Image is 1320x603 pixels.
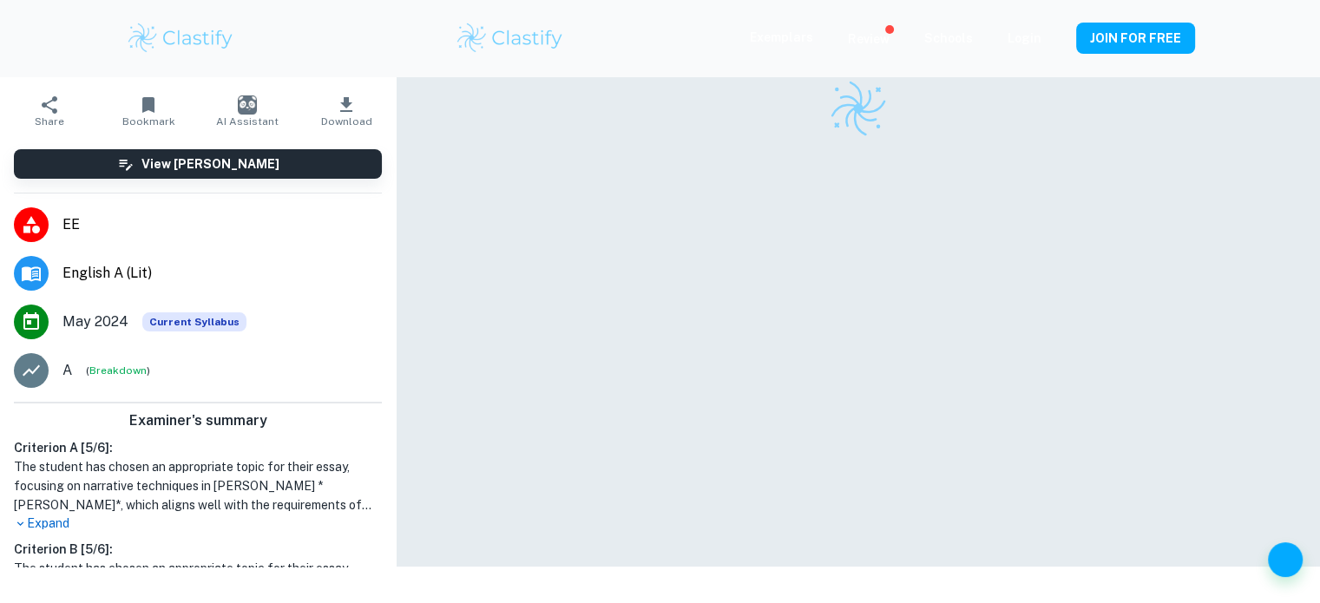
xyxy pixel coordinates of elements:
[238,95,257,115] img: AI Assistant
[126,21,236,56] img: Clastify logo
[141,154,279,174] h6: View [PERSON_NAME]
[122,115,175,128] span: Bookmark
[1008,31,1041,45] a: Login
[14,457,382,515] h1: The student has chosen an appropriate topic for their essay, focusing on narrative techniques in ...
[455,21,565,56] img: Clastify logo
[62,360,72,381] p: A
[14,540,382,559] h6: Criterion B [ 5 / 6 ]:
[1076,23,1195,54] button: JOIN FOR FREE
[7,410,389,431] h6: Examiner's summary
[86,363,150,379] span: ( )
[142,312,246,331] div: This exemplar is based on the current syllabus. Feel free to refer to it for inspiration/ideas wh...
[297,87,396,135] button: Download
[142,312,246,331] span: Current Syllabus
[89,364,147,379] button: Breakdown
[321,115,372,128] span: Download
[62,214,382,235] span: EE
[99,87,198,135] button: Bookmark
[62,263,382,284] span: English A (Lit)
[828,78,889,139] img: Clastify logo
[14,149,382,179] button: View [PERSON_NAME]
[35,115,64,128] span: Share
[62,311,128,332] span: May 2024
[750,28,813,47] p: Exemplars
[14,515,382,533] p: Expand
[198,87,297,135] button: AI Assistant
[14,438,382,457] h6: Criterion A [ 5 / 6 ]:
[216,115,279,128] span: AI Assistant
[1268,542,1303,577] button: Help and Feedback
[848,29,890,49] p: Review
[924,31,973,45] a: Schools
